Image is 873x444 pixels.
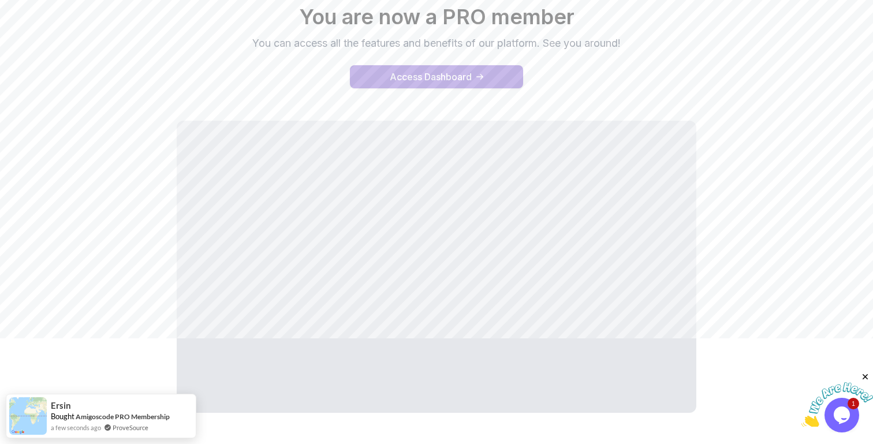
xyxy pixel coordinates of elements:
h2: You are now a PRO member [32,5,841,28]
span: Bought [51,412,74,421]
iframe: welcome [177,121,696,413]
div: Access Dashboard [390,70,472,84]
a: Amigoscode PRO Membership [76,412,170,421]
img: provesource social proof notification image [9,397,47,435]
span: a few seconds ago [51,423,101,432]
p: You can access all the features and benefits of our platform. See you around! [242,35,630,51]
iframe: chat widget [801,372,873,427]
a: ProveSource [113,423,148,432]
a: access-dashboard [350,65,523,88]
span: Ersin [51,401,71,411]
button: Access Dashboard [350,65,523,88]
